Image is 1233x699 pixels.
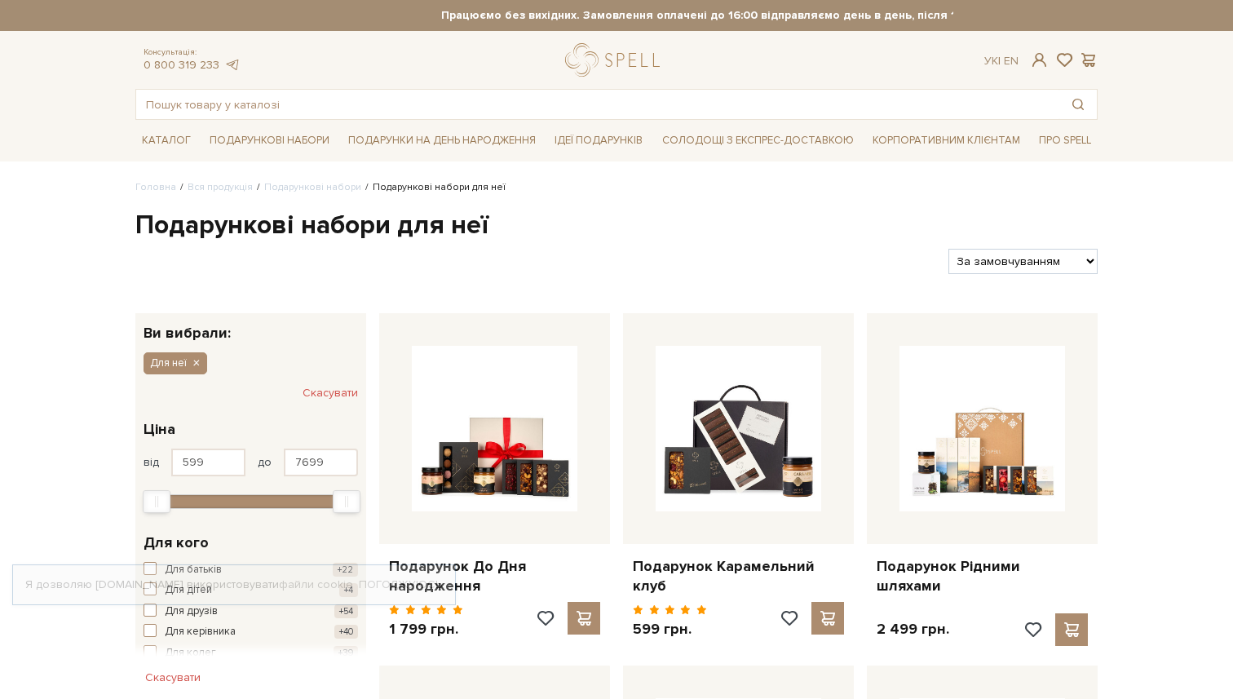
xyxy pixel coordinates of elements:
p: 1 799 грн. [389,620,463,639]
span: Каталог [135,128,197,153]
span: Для кого [144,532,209,554]
span: Подарунки на День народження [342,128,542,153]
a: файли cookie [279,577,353,591]
p: 599 грн. [633,620,707,639]
span: +54 [334,604,358,618]
li: Подарункові набори для неї [361,180,506,195]
div: Ви вибрали: [135,313,366,340]
a: En [1004,54,1019,68]
a: Солодощі з експрес-доставкою [656,126,860,154]
span: Ціна [144,418,175,440]
a: Погоджуюсь [359,577,442,592]
button: Для неї [144,352,207,374]
button: Для батьків +22 [144,562,358,578]
button: Пошук товару у каталозі [1059,90,1097,119]
div: Max [333,490,360,513]
a: telegram [223,58,240,72]
span: Для неї [150,356,187,370]
span: Для батьків [165,562,222,578]
div: Ук [984,54,1019,69]
span: Подарункові набори [203,128,336,153]
span: Для колег [165,645,216,661]
span: Ідеї подарунків [548,128,649,153]
span: +40 [334,625,358,639]
a: Корпоративним клієнтам [866,126,1027,154]
p: 2 499 грн. [877,620,949,639]
button: Скасувати [303,380,358,406]
span: Про Spell [1032,128,1098,153]
a: Подарунок До Дня народження [389,557,600,595]
button: Для колег +39 [144,645,358,661]
button: Скасувати [135,665,210,691]
button: Для керівника +40 [144,624,358,640]
span: до [258,455,272,470]
a: Вся продукція [188,181,253,193]
input: Ціна [171,449,245,476]
button: Для друзів +54 [144,604,358,620]
a: 0 800 319 233 [144,58,219,72]
div: Я дозволяю [DOMAIN_NAME] використовувати [13,577,455,592]
span: Консультація: [144,47,240,58]
span: +22 [333,563,358,577]
h1: Подарункові набори для неї [135,209,1098,243]
a: Подарунок Карамельний клуб [633,557,844,595]
input: Ціна [284,449,358,476]
a: Головна [135,181,176,193]
span: від [144,455,159,470]
a: Подарункові набори [264,181,361,193]
span: Для друзів [165,604,218,620]
input: Пошук товару у каталозі [136,90,1059,119]
div: Min [143,490,170,513]
span: Для керівника [165,624,236,640]
a: Подарунок Рідними шляхами [877,557,1088,595]
a: logo [565,43,667,77]
span: | [998,54,1001,68]
span: +39 [334,646,358,660]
